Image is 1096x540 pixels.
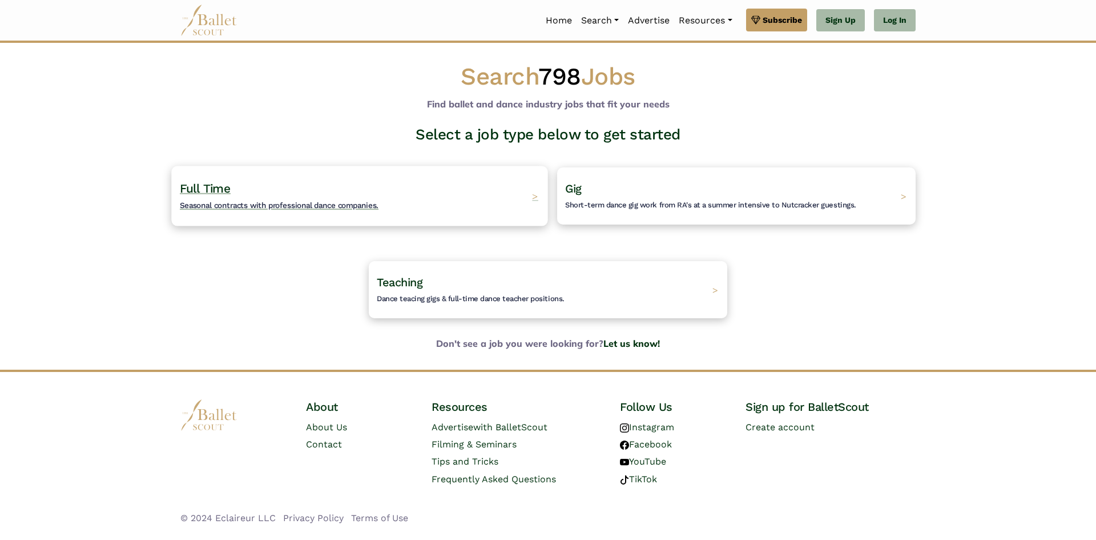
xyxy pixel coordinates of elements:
[816,9,865,32] a: Sign Up
[377,275,422,289] span: Teaching
[577,9,623,33] a: Search
[432,399,602,414] h4: Resources
[620,456,666,467] a: YouTube
[351,513,408,523] a: Terms of Use
[746,422,815,433] a: Create account
[283,513,344,523] a: Privacy Policy
[565,201,856,209] span: Short-term dance gig work from RA's at a summer intensive to Nutcracker guestings.
[180,61,916,93] h1: Search Jobs
[432,439,517,450] a: Filming & Seminars
[901,190,906,202] span: >
[623,9,674,33] a: Advertise
[180,167,539,225] a: Full TimeSeasonal contracts with professional dance companies. >
[763,14,802,26] span: Subscribe
[180,399,237,431] img: logo
[180,511,276,526] li: © 2024 Eclaireur LLC
[620,458,629,467] img: youtube logo
[541,9,577,33] a: Home
[674,9,736,33] a: Resources
[557,167,916,225] a: GigShort-term dance gig work from RA's at a summer intensive to Nutcracker guestings. >
[532,190,538,202] span: >
[746,399,916,414] h4: Sign up for BalletScout
[712,284,718,295] span: >
[180,201,378,210] span: Seasonal contracts with professional dance companies.
[538,62,581,90] span: 798
[377,294,565,303] span: Dance teacing gigs & full-time dance teacher positions.
[620,399,727,414] h4: Follow Us
[751,14,760,26] img: gem.svg
[369,261,727,318] a: TeachingDance teacing gigs & full-time dance teacher positions. >
[306,422,347,433] a: About Us
[603,338,660,349] a: Let us know!
[746,9,807,31] a: Subscribe
[306,399,413,414] h4: About
[432,422,547,433] a: Advertisewith BalletScout
[565,182,582,195] span: Gig
[427,98,670,110] b: Find ballet and dance industry jobs that fit your needs
[620,441,629,450] img: facebook logo
[620,423,629,433] img: instagram logo
[432,474,556,485] a: Frequently Asked Questions
[620,475,629,485] img: tiktok logo
[620,422,674,433] a: Instagram
[874,9,916,32] a: Log In
[171,125,925,145] h3: Select a job type below to get started
[620,439,672,450] a: Facebook
[432,456,498,467] a: Tips and Tricks
[620,474,657,485] a: TikTok
[306,439,342,450] a: Contact
[473,422,547,433] span: with BalletScout
[180,181,231,195] span: Full Time
[171,337,925,351] b: Don't see a job you were looking for?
